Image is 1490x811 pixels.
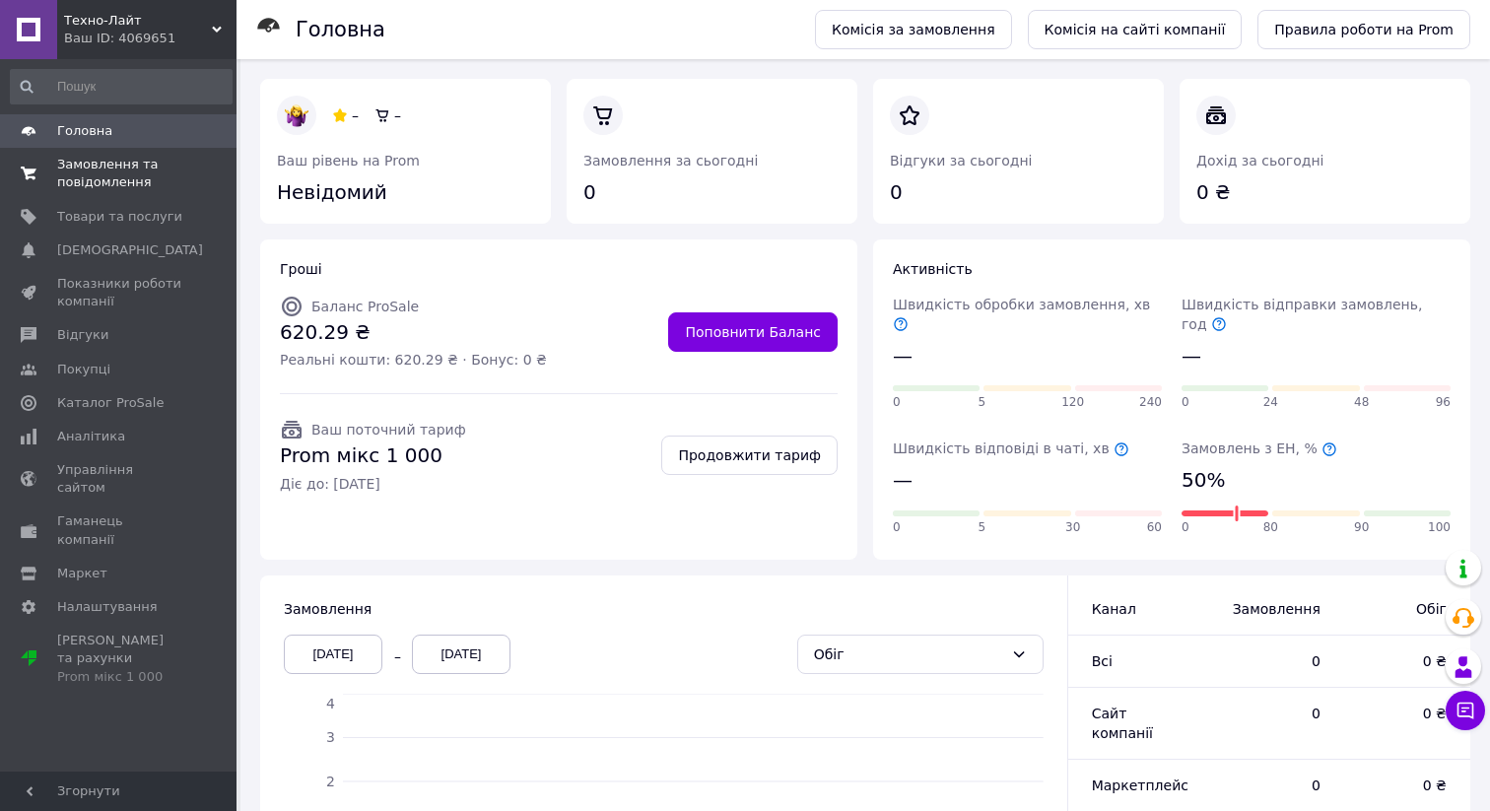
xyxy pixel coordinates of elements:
[10,69,233,104] input: Пошук
[1226,599,1321,619] span: Замовлення
[311,299,419,314] span: Баланс ProSale
[1354,394,1369,411] span: 48
[1360,776,1447,795] span: 0 ₴
[1226,704,1321,723] span: 0
[280,350,547,370] span: Реальні кошти: 620.29 ₴ · Бонус: 0 ₴
[352,107,359,123] span: –
[412,635,510,674] div: [DATE]
[284,601,372,617] span: Замовлення
[1092,777,1188,793] span: Маркетплейс
[1354,519,1369,536] span: 90
[296,18,385,41] h1: Головна
[814,643,1003,665] div: Обіг
[893,394,901,411] span: 0
[280,261,322,277] span: Гроші
[394,107,401,123] span: –
[326,774,335,789] tspan: 2
[1182,342,1201,371] span: —
[57,461,182,497] span: Управління сайтом
[280,474,466,494] span: Діє до: [DATE]
[1092,706,1153,741] span: Сайт компанії
[57,241,203,259] span: [DEMOGRAPHIC_DATA]
[57,394,164,412] span: Каталог ProSale
[326,729,335,745] tspan: 3
[57,122,112,140] span: Головна
[311,422,466,438] span: Ваш поточний тариф
[1263,394,1278,411] span: 24
[1257,10,1470,49] a: Правила роботи на Prom
[57,275,182,310] span: Показники роботи компанії
[57,208,182,226] span: Товари та послуги
[280,441,466,470] span: Prom мікс 1 000
[1147,519,1162,536] span: 60
[1065,519,1080,536] span: 30
[57,156,182,191] span: Замовлення та повідомлення
[57,632,182,686] span: [PERSON_NAME] та рахунки
[57,668,182,686] div: Prom мікс 1 000
[1436,394,1451,411] span: 96
[1061,394,1084,411] span: 120
[64,12,212,30] span: Техно-Лайт
[1360,704,1447,723] span: 0 ₴
[280,318,547,347] span: 620.29 ₴
[57,598,158,616] span: Налаштування
[1226,651,1321,671] span: 0
[1092,653,1113,669] span: Всi
[1182,519,1189,536] span: 0
[893,519,901,536] span: 0
[893,466,913,495] span: —
[1446,691,1485,730] button: Чат з покупцем
[1182,466,1225,495] span: 50%
[57,565,107,582] span: Маркет
[284,635,382,674] div: [DATE]
[1360,651,1447,671] span: 0 ₴
[893,297,1150,332] span: Швидкість обробки замовлення, хв
[1028,10,1243,49] a: Комісія на сайті компанії
[1092,601,1136,617] span: Канал
[57,428,125,445] span: Аналітика
[1139,394,1162,411] span: 240
[57,326,108,344] span: Відгуки
[893,342,913,371] span: —
[661,436,838,475] a: Продовжити тариф
[815,10,1012,49] a: Комісія за замовлення
[1182,297,1422,332] span: Швидкість відправки замовлень, год
[668,312,838,352] a: Поповнити Баланс
[1226,776,1321,795] span: 0
[1182,440,1337,456] span: Замовлень з ЕН, %
[1182,394,1189,411] span: 0
[1428,519,1451,536] span: 100
[979,519,986,536] span: 5
[57,512,182,548] span: Гаманець компанії
[1360,599,1447,619] span: Обіг
[326,696,335,711] tspan: 4
[64,30,237,47] div: Ваш ID: 4069651
[979,394,986,411] span: 5
[893,440,1129,456] span: Швидкість відповіді в чаті, хв
[1263,519,1278,536] span: 80
[57,361,110,378] span: Покупці
[893,261,973,277] span: Активність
